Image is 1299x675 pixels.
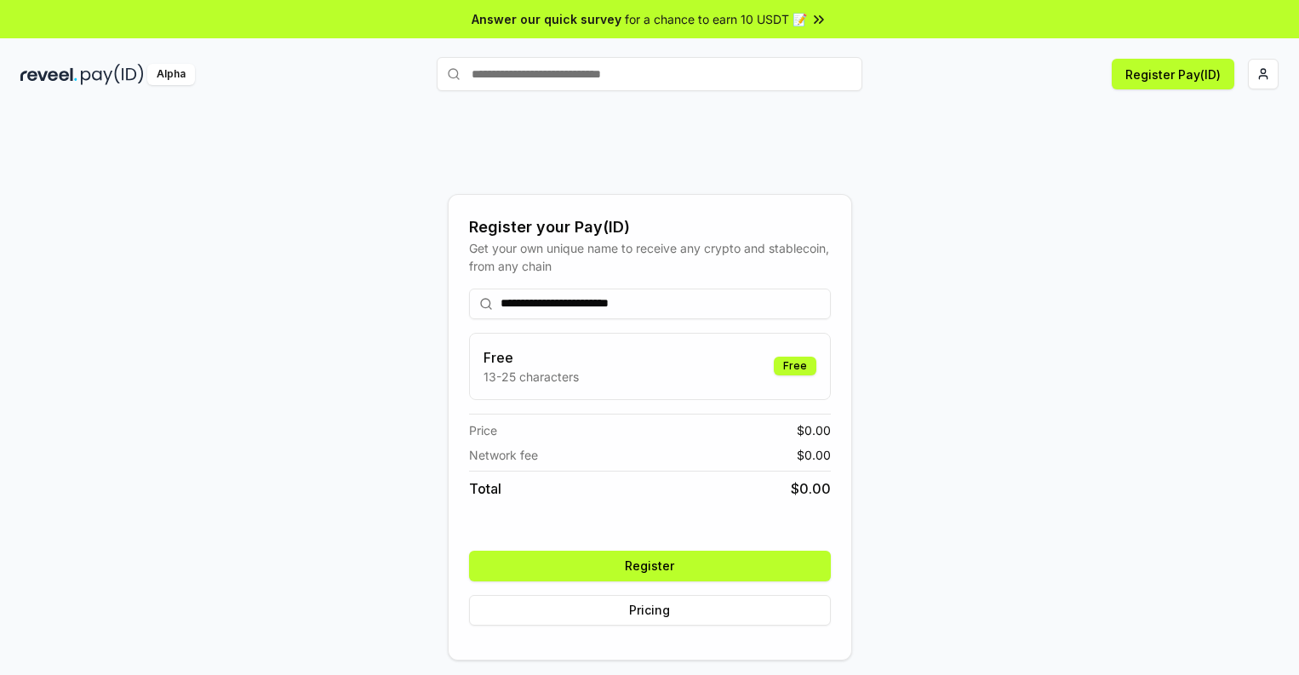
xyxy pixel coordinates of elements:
[1112,59,1234,89] button: Register Pay(ID)
[774,357,816,375] div: Free
[469,446,538,464] span: Network fee
[20,64,77,85] img: reveel_dark
[484,368,579,386] p: 13-25 characters
[81,64,144,85] img: pay_id
[472,10,621,28] span: Answer our quick survey
[469,595,831,626] button: Pricing
[797,421,831,439] span: $ 0.00
[469,239,831,275] div: Get your own unique name to receive any crypto and stablecoin, from any chain
[469,215,831,239] div: Register your Pay(ID)
[625,10,807,28] span: for a chance to earn 10 USDT 📝
[791,478,831,499] span: $ 0.00
[469,421,497,439] span: Price
[797,446,831,464] span: $ 0.00
[469,478,501,499] span: Total
[484,347,579,368] h3: Free
[469,551,831,581] button: Register
[147,64,195,85] div: Alpha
